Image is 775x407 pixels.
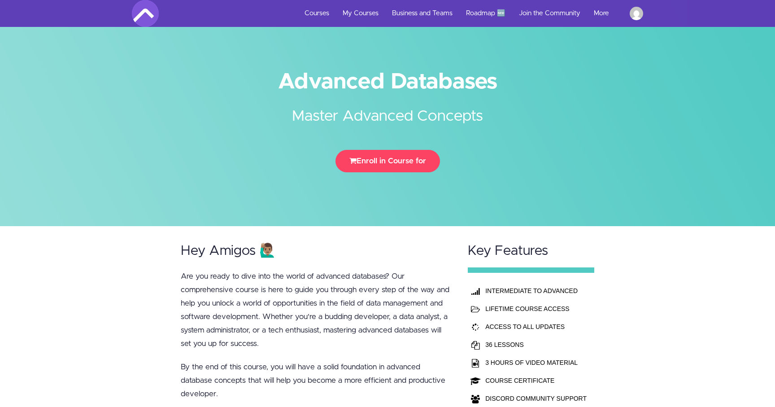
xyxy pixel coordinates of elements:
[335,150,440,172] button: Enroll in Course for
[181,360,451,401] p: By the end of this course, you will have a solid foundation in advanced database concepts that wi...
[468,244,594,258] h2: Key Features
[483,372,589,389] td: COURSE CERTIFICATE
[483,282,589,300] th: INTERMEDIATE TO ADVANCED
[219,92,556,127] h2: Master Advanced Concepts
[132,72,643,92] h1: Advanced Databases
[181,270,451,350] p: Are you ready to dive into the world of advanced databases? Our comprehensive course is here to g...
[483,300,589,318] td: LIFETIME COURSE ACCESS
[483,318,589,336] td: ACCESS TO ALL UPDATES
[483,336,589,354] td: 36 LESSONS
[630,7,643,20] img: ali.javadov@abb-bank.az
[181,244,451,258] h2: Hey Amigos 🙋🏽‍♂️
[483,354,589,372] td: 3 HOURS OF VIDEO MATERIAL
